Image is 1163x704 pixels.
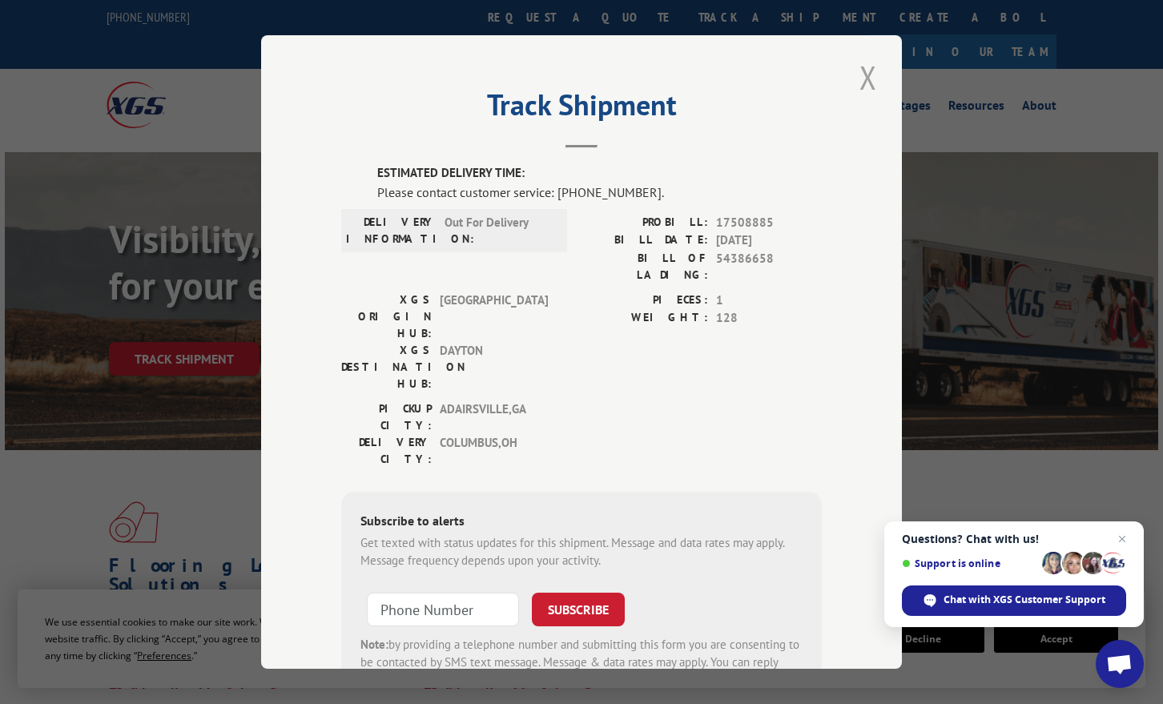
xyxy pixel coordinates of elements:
[581,231,708,250] label: BILL DATE:
[855,55,882,99] button: Close modal
[360,637,388,652] strong: Note:
[445,214,553,247] span: Out For Delivery
[341,292,432,342] label: XGS ORIGIN HUB:
[440,342,548,392] span: DAYTON
[346,214,437,247] label: DELIVERY INFORMATION:
[377,164,822,183] label: ESTIMATED DELIVERY TIME:
[360,534,803,570] div: Get texted with status updates for this shipment. Message and data rates may apply. Message frequ...
[902,533,1126,545] span: Questions? Chat with us!
[716,214,822,232] span: 17508885
[341,94,822,124] h2: Track Shipment
[581,250,708,284] label: BILL OF LADING:
[581,214,708,232] label: PROBILL:
[360,636,803,690] div: by providing a telephone number and submitting this form you are consenting to be contacted by SM...
[377,183,822,202] div: Please contact customer service: [PHONE_NUMBER].
[902,585,1126,616] span: Chat with XGS Customer Support
[716,309,822,328] span: 128
[581,309,708,328] label: WEIGHT:
[716,292,822,310] span: 1
[440,434,548,468] span: COLUMBUS , OH
[1096,640,1144,688] a: Open chat
[532,593,625,626] button: SUBSCRIBE
[341,342,432,392] label: XGS DESTINATION HUB:
[440,400,548,434] span: ADAIRSVILLE , GA
[341,434,432,468] label: DELIVERY CITY:
[367,593,519,626] input: Phone Number
[716,250,822,284] span: 54386658
[944,593,1105,607] span: Chat with XGS Customer Support
[902,557,1036,569] span: Support is online
[716,231,822,250] span: [DATE]
[360,511,803,534] div: Subscribe to alerts
[581,292,708,310] label: PIECES:
[440,292,548,342] span: [GEOGRAPHIC_DATA]
[341,400,432,434] label: PICKUP CITY:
